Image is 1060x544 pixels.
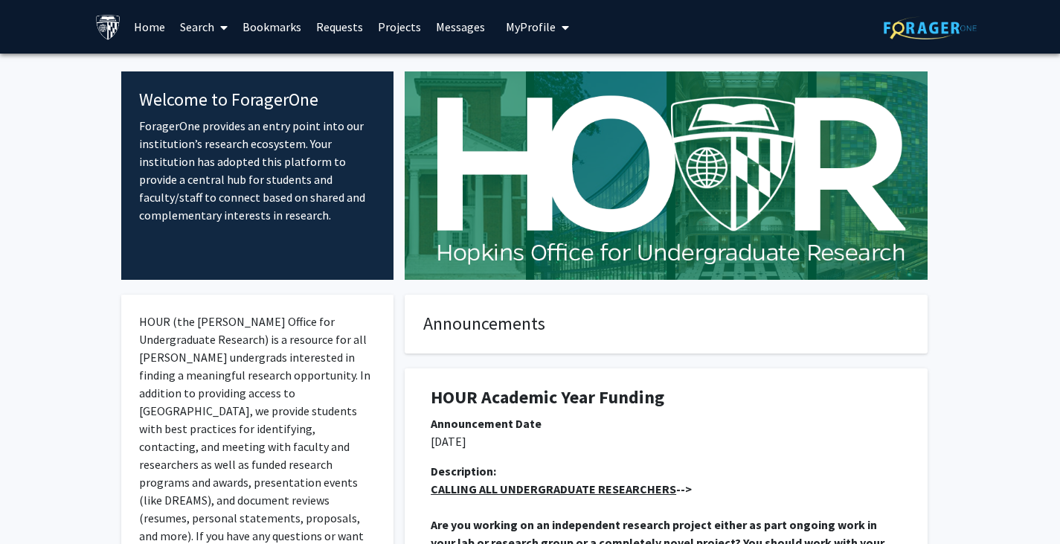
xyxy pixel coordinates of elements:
iframe: Chat [11,477,63,533]
a: Requests [309,1,370,53]
a: Bookmarks [235,1,309,53]
img: Cover Image [405,71,928,280]
p: [DATE] [431,432,902,450]
h1: HOUR Academic Year Funding [431,387,902,409]
img: Johns Hopkins University Logo [95,14,121,40]
h4: Welcome to ForagerOne [139,89,376,111]
a: Search [173,1,235,53]
div: Description: [431,462,902,480]
img: ForagerOne Logo [884,16,977,39]
a: Home [126,1,173,53]
span: My Profile [506,19,556,34]
p: ForagerOne provides an entry point into our institution’s research ecosystem. Your institution ha... [139,117,376,224]
h4: Announcements [423,313,909,335]
a: Projects [370,1,428,53]
strong: --> [431,481,692,496]
div: Announcement Date [431,415,902,432]
u: CALLING ALL UNDERGRADUATE RESEARCHERS [431,481,676,496]
a: Messages [428,1,492,53]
